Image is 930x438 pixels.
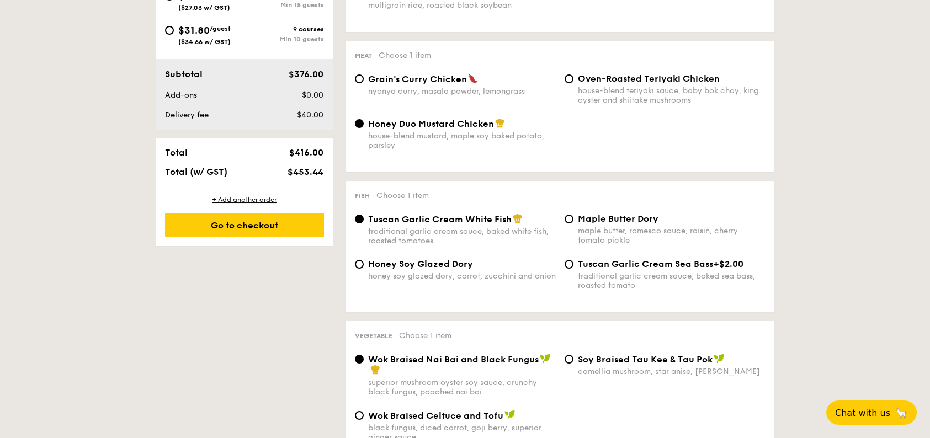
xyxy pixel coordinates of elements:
[565,260,573,269] input: Tuscan Garlic Cream Sea Bass+$2.00traditional garlic cream sauce, baked sea bass, roasted tomato
[165,90,197,100] span: Add-ons
[368,119,494,129] span: Honey Duo Mustard Chicken
[245,25,324,33] div: 9 courses
[165,69,203,79] span: Subtotal
[355,260,364,269] input: Honey Soy Glazed Doryhoney soy glazed dory, carrot, zucchini and onion
[355,355,364,364] input: Wok Braised Nai Bai and Black Fungussuperior mushroom oyster soy sauce, crunchy black fungus, poa...
[355,52,372,60] span: Meat
[714,354,725,364] img: icon-vegan.f8ff3823.svg
[895,407,908,419] span: 🦙
[368,227,556,245] div: traditional garlic cream sauce, baked white fish, roasted tomatoes
[368,354,539,365] span: Wok Braised Nai Bai and Black Fungus
[368,259,473,269] span: Honey Soy Glazed Dory
[578,259,713,269] span: Tuscan Garlic Cream Sea Bass
[355,119,364,128] input: Honey Duo Mustard Chickenhouse-blend mustard, maple soy baked potato, parsley
[495,118,505,128] img: icon-chef-hat.a58ddaea.svg
[368,87,556,96] div: nyonya curry, masala powder, lemongrass
[355,411,364,420] input: Wok Braised Celtuce and Tofublack fungus, diced carrot, goji berry, superior ginger sauce
[370,365,380,375] img: icon-chef-hat.a58ddaea.svg
[355,332,392,340] span: Vegetable
[368,1,556,10] div: multigrain rice, roasted black soybean
[165,110,209,120] span: Delivery fee
[713,259,743,269] span: +$2.00
[178,38,231,46] span: ($34.66 w/ GST)
[288,167,323,177] span: $453.44
[468,73,478,83] img: icon-spicy.37a8142b.svg
[297,110,323,120] span: $40.00
[302,90,323,100] span: $0.00
[178,4,230,12] span: ($27.03 w/ GST)
[355,74,364,83] input: Grain's Curry Chickennyonya curry, masala powder, lemongrass
[399,331,451,340] span: Choose 1 item
[355,192,370,200] span: Fish
[578,226,766,245] div: maple butter, romesco sauce, raisin, cherry tomato pickle
[245,1,324,9] div: Min 15 guests
[368,378,556,397] div: superior mushroom oyster soy sauce, crunchy black fungus, poached nai bai
[578,271,766,290] div: traditional garlic cream sauce, baked sea bass, roasted tomato
[165,147,188,158] span: Total
[578,86,766,105] div: house-blend teriyaki sauce, baby bok choy, king oyster and shiitake mushrooms
[578,367,766,376] div: camellia mushroom, star anise, [PERSON_NAME]
[565,215,573,223] input: Maple Butter Dorymaple butter, romesco sauce, raisin, cherry tomato pickle
[368,74,467,84] span: Grain's Curry Chicken
[578,354,713,365] span: ⁠Soy Braised Tau Kee & Tau Pok
[368,410,503,421] span: Wok Braised Celtuce and Tofu
[565,355,573,364] input: ⁠Soy Braised Tau Kee & Tau Pokcamellia mushroom, star anise, [PERSON_NAME]
[165,167,227,177] span: Total (w/ GST)
[165,213,324,237] div: Go to checkout
[578,213,658,224] span: Maple Butter Dory
[165,195,324,204] div: + Add another order
[578,73,720,84] span: Oven-Roasted Teriyaki Chicken
[210,25,231,33] span: /guest
[289,69,323,79] span: $376.00
[165,26,174,35] input: $31.80/guest($34.66 w/ GST)9 coursesMin 10 guests
[513,213,523,223] img: icon-chef-hat.a58ddaea.svg
[245,35,324,43] div: Min 10 guests
[835,408,890,418] span: Chat with us
[368,271,556,281] div: honey soy glazed dory, carrot, zucchini and onion
[826,400,917,425] button: Chat with us🦙
[376,191,429,200] span: Choose 1 item
[540,354,551,364] img: icon-vegan.f8ff3823.svg
[368,214,512,225] span: Tuscan Garlic Cream White Fish
[565,74,573,83] input: Oven-Roasted Teriyaki Chickenhouse-blend teriyaki sauce, baby bok choy, king oyster and shiitake ...
[379,51,431,60] span: Choose 1 item
[355,215,364,223] input: Tuscan Garlic Cream White Fishtraditional garlic cream sauce, baked white fish, roasted tomatoes
[504,410,516,420] img: icon-vegan.f8ff3823.svg
[368,131,556,150] div: house-blend mustard, maple soy baked potato, parsley
[178,24,210,36] span: $31.80
[289,147,323,158] span: $416.00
